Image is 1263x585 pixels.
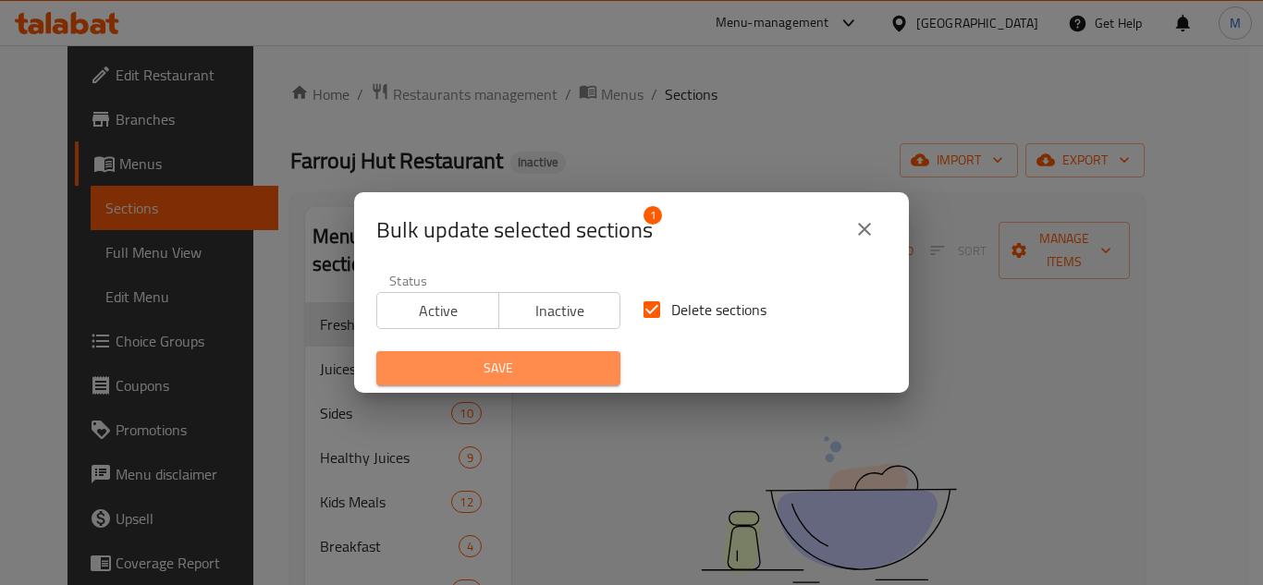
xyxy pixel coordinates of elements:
[671,299,766,321] span: Delete sections
[507,298,614,324] span: Inactive
[644,206,662,225] span: 1
[842,207,887,251] button: close
[391,357,606,380] span: Save
[385,298,492,324] span: Active
[376,292,499,329] button: Active
[376,351,620,385] button: Save
[376,215,653,245] span: Selected section count
[498,292,621,329] button: Inactive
